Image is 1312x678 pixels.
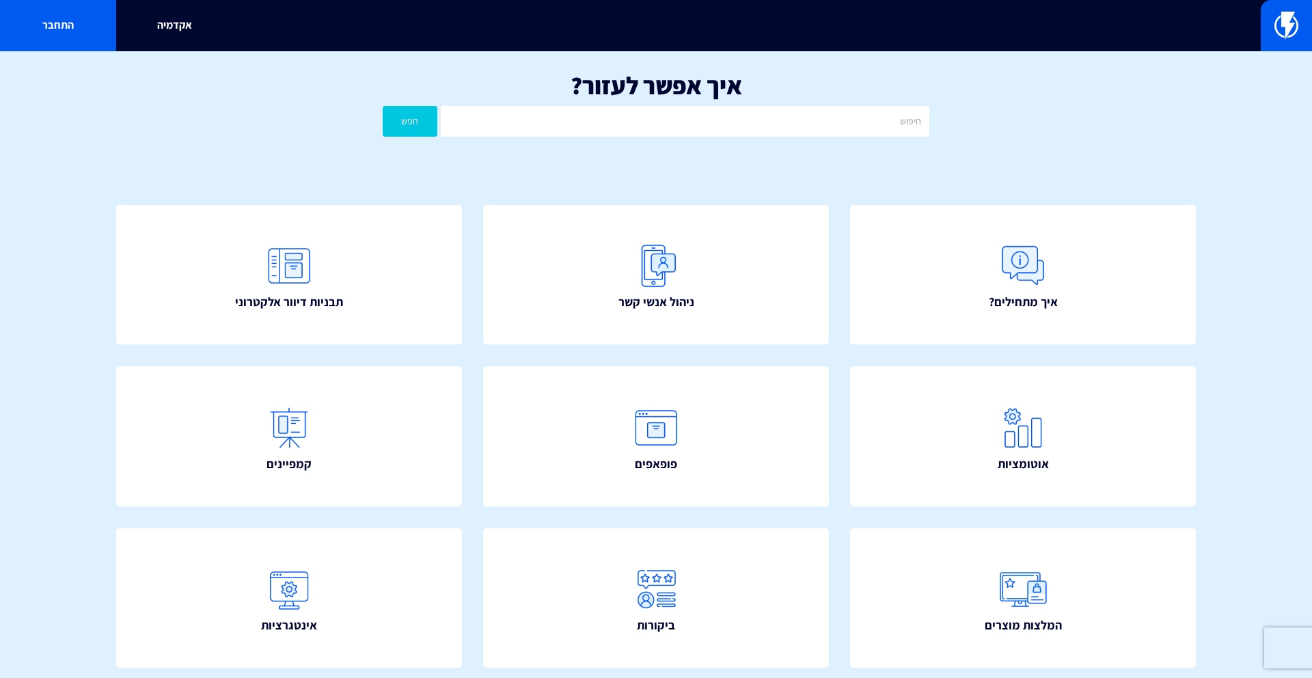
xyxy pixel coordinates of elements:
span: איך מתחילים? [989,293,1058,311]
a: אוטומציות [850,366,1196,506]
span: ניהול אנשי קשר [618,293,694,311]
a: איך מתחילים? [850,205,1196,345]
a: המלצות מוצרים [850,528,1196,668]
a: אינטגרציות [116,528,462,668]
span: פופאפים [635,455,677,473]
span: תבניות דיוור אלקטרוני [235,293,343,311]
button: חפש [383,106,437,137]
span: ביקורות [637,616,675,634]
span: אינטגרציות [261,616,317,634]
span: אוטומציות [998,455,1049,473]
a: פופאפים [483,366,829,506]
a: ביקורות [483,528,829,668]
input: חיפוש מהיר... [348,10,963,42]
a: קמפיינים [116,366,462,506]
h1: איך אפשר לעזור? [20,72,1291,99]
a: ניהול אנשי קשר [483,205,829,345]
span: המלצות מוצרים [985,616,1062,634]
span: קמפיינים [266,455,312,473]
a: תבניות דיוור אלקטרוני [116,205,462,345]
input: חיפוש [441,106,929,137]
